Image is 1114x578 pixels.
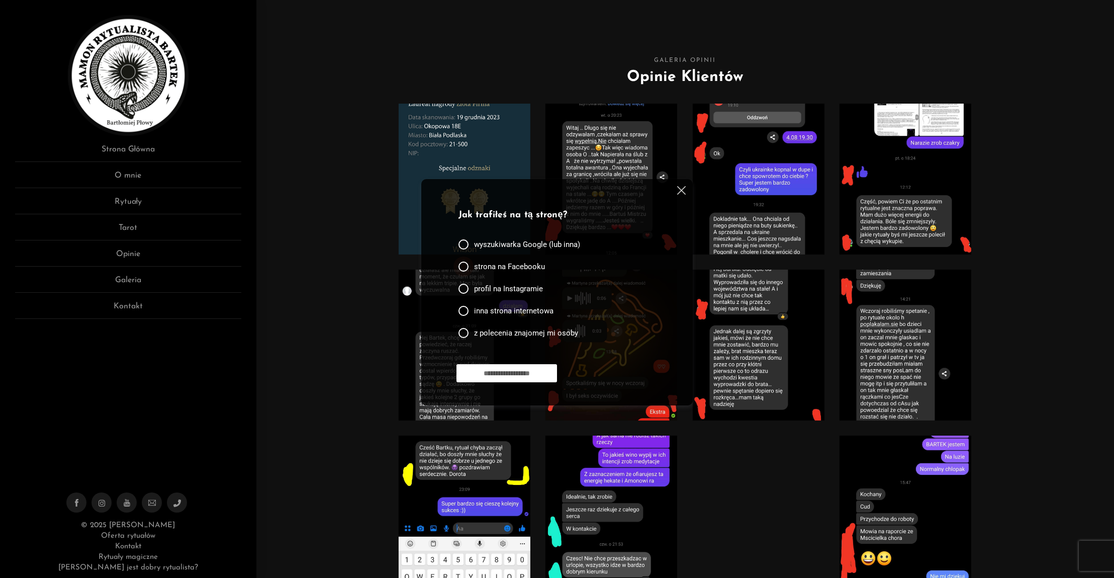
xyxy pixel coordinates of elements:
[15,170,241,188] a: O mnie
[677,186,686,195] img: cross.svg
[68,15,189,136] img: Rytualista Bartek
[15,248,241,267] a: Opinie
[474,328,578,338] span: z polecenia znajomej mi osoby
[15,300,241,319] a: Kontakt
[474,239,580,250] span: wyszukiwarka Google (lub inna)
[474,262,545,272] span: strona na Facebooku
[15,222,241,240] a: Tarot
[474,284,543,294] span: profil na Instagramie
[101,532,155,540] a: Oferta rytuałów
[15,196,241,214] a: Rytuały
[99,553,158,561] a: Rytuały magiczne
[474,306,553,316] span: inna strona internetowa
[399,66,972,89] h1: Opinie Klientów
[15,274,241,293] a: Galeria
[58,564,198,571] a: [PERSON_NAME] jest dobry rytualista?
[458,209,652,222] p: Jak trafiłeś na tą stronę?
[115,543,141,550] a: Kontakt
[15,143,241,162] a: Strona Główna
[399,55,972,66] span: Galeria Opinii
